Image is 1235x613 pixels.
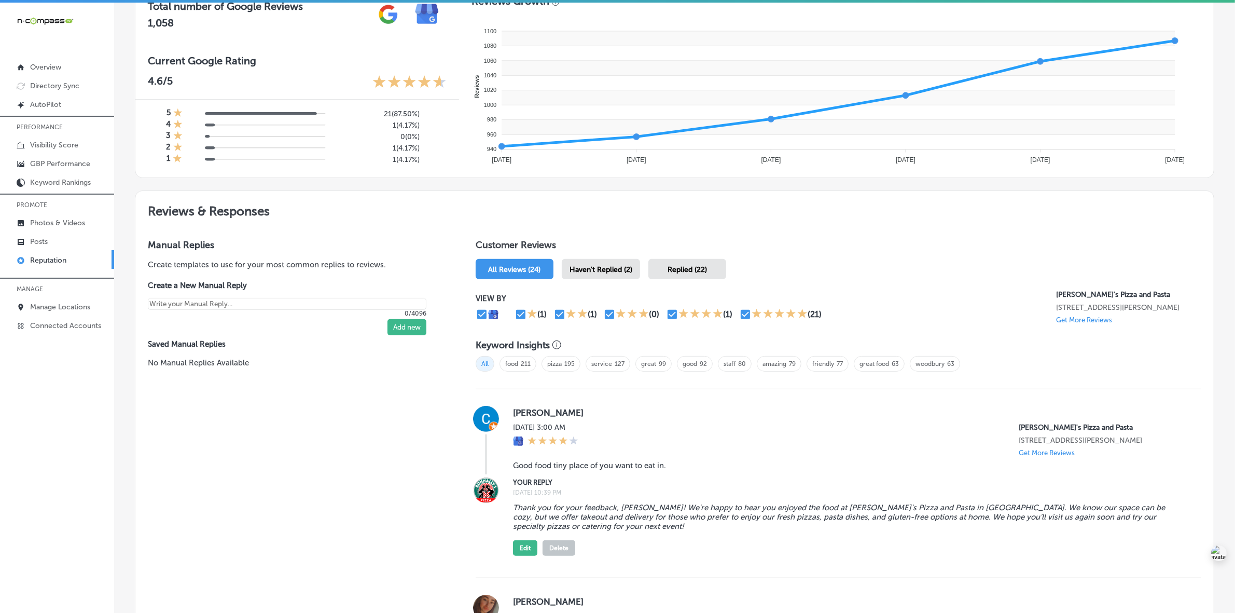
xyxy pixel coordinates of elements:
[334,121,420,130] h5: 1 ( 4.17% )
[564,360,575,367] a: 195
[1019,436,1185,445] p: 1560 Woodlane Dr
[812,360,834,367] a: friendly
[476,339,550,351] h3: Keyword Insights
[148,310,426,317] p: 0/4096
[547,360,562,367] a: pizza
[528,436,578,447] div: 4 Stars
[148,17,303,29] h2: 1,058
[859,360,889,367] a: great food
[30,256,66,265] p: Reputation
[1030,156,1050,164] tspan: [DATE]
[896,156,915,164] tspan: [DATE]
[724,360,736,367] a: staff
[30,321,101,330] p: Connected Accounts
[678,308,723,321] div: 4 Stars
[1165,156,1185,164] tspan: [DATE]
[483,102,496,108] tspan: 1000
[1056,303,1201,312] p: 1560 Woodlane Dr Woodbury, MN 55125, US
[591,360,612,367] a: service
[334,110,420,118] h5: 21 ( 87.50% )
[17,16,74,26] img: 660ab0bf-5cc7-4cb8-ba1c-48b5ae0f18e60NCTV_CLogo_TV_Black_-500x88.png
[483,28,496,34] tspan: 1100
[659,360,666,367] a: 99
[148,357,442,369] p: No Manual Replies Available
[387,319,426,335] button: Add new
[683,360,697,367] a: good
[483,72,496,78] tspan: 1040
[166,154,170,165] h4: 1
[173,142,183,154] div: 1 Star
[723,309,732,319] div: (1)
[700,360,707,367] a: 92
[487,146,496,152] tspan: 940
[476,294,1056,303] p: VIEW BY
[30,159,90,168] p: GBP Performance
[505,360,518,367] a: food
[537,309,547,319] div: (1)
[513,503,1185,531] blockquote: Thank you for your feedback, [PERSON_NAME]! We're happy to hear you enjoyed the food at [PERSON_N...
[30,141,78,149] p: Visibility Score
[148,339,442,349] label: Saved Manual Replies
[166,119,171,131] h4: 4
[483,58,496,64] tspan: 1060
[30,219,85,227] p: Photos & Videos
[148,281,426,290] label: Create a New Manual Reply
[148,55,447,67] h3: Current Google Rating
[588,309,597,319] div: (1)
[30,100,61,109] p: AutoPilot
[521,360,531,367] a: 211
[668,265,707,274] span: Replied (22)
[334,144,420,153] h5: 1 ( 4.17% )
[483,43,496,49] tspan: 1080
[487,116,496,122] tspan: 980
[166,108,171,119] h4: 5
[372,75,447,91] div: 4.6 Stars
[1056,290,1201,299] p: Ronnally's Pizza and Pasta
[627,156,646,164] tspan: [DATE]
[752,308,808,321] div: 5 Stars
[649,309,659,319] div: (0)
[513,479,1185,486] label: YOUR REPLY
[30,237,48,246] p: Posts
[513,461,1185,470] blockquote: Good food tiny place of you want to eat in.
[1056,316,1112,324] p: Get More Reviews
[148,298,426,310] textarea: Create your Quick Reply
[808,309,822,319] div: (21)
[148,75,173,91] p: 4.6 /5
[738,360,746,367] a: 80
[513,540,537,556] button: Edit
[148,239,442,251] h3: Manual Replies
[761,156,781,164] tspan: [DATE]
[166,131,171,142] h4: 3
[476,239,1201,255] h1: Customer Reviews
[513,423,578,432] label: [DATE] 3:00 AM
[173,131,183,142] div: 1 Star
[30,178,91,187] p: Keyword Rankings
[837,360,843,367] a: 77
[135,191,1214,227] h2: Reviews & Responses
[30,81,79,90] p: Directory Sync
[915,360,945,367] a: woodbury
[334,132,420,141] h5: 0 ( 0% )
[513,596,1185,607] label: [PERSON_NAME]
[1019,423,1185,432] p: Ronnally's Pizza and Pasta
[334,155,420,164] h5: 1 ( 4.17% )
[166,142,171,154] h4: 2
[173,119,183,131] div: 1 Star
[492,156,511,164] tspan: [DATE]
[473,477,499,503] img: Image
[616,308,649,321] div: 3 Stars
[762,360,786,367] a: amazing
[641,360,656,367] a: great
[513,407,1185,418] label: [PERSON_NAME]
[543,540,575,556] button: Delete
[947,360,954,367] a: 63
[476,356,494,372] span: All
[173,108,183,119] div: 1 Star
[483,87,496,93] tspan: 1020
[513,489,1185,496] label: [DATE] 10:39 PM
[474,75,480,98] text: Reviews
[173,154,182,165] div: 1 Star
[789,360,796,367] a: 79
[30,63,61,72] p: Overview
